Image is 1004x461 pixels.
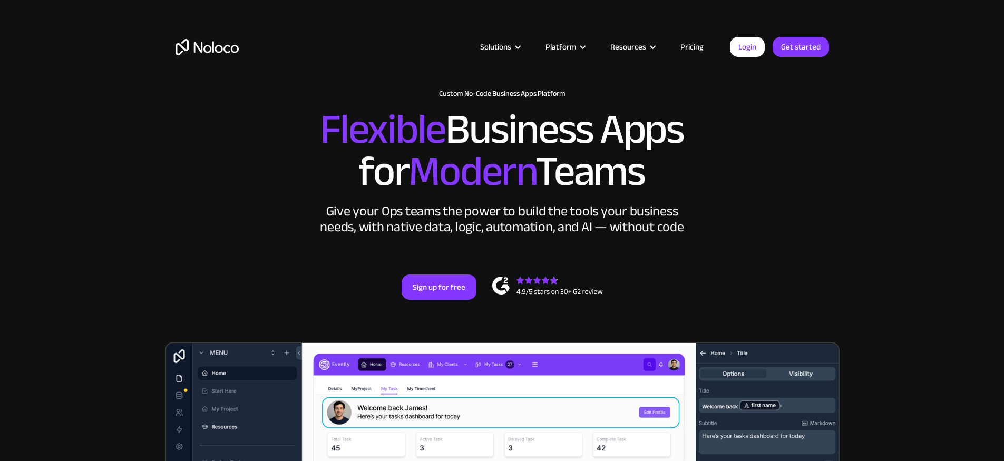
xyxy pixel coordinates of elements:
div: Solutions [480,40,511,54]
h2: Business Apps for Teams [176,109,829,193]
a: Pricing [667,40,717,54]
div: Platform [545,40,576,54]
a: home [176,39,239,55]
div: Platform [532,40,597,54]
a: Sign up for free [402,274,476,300]
a: Get started [773,37,829,57]
div: Solutions [467,40,532,54]
div: Resources [597,40,667,54]
div: Resources [610,40,646,54]
a: Login [730,37,765,57]
div: Give your Ops teams the power to build the tools your business needs, with native data, logic, au... [318,203,687,235]
span: Modern [408,132,535,211]
span: Flexible [320,90,445,169]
